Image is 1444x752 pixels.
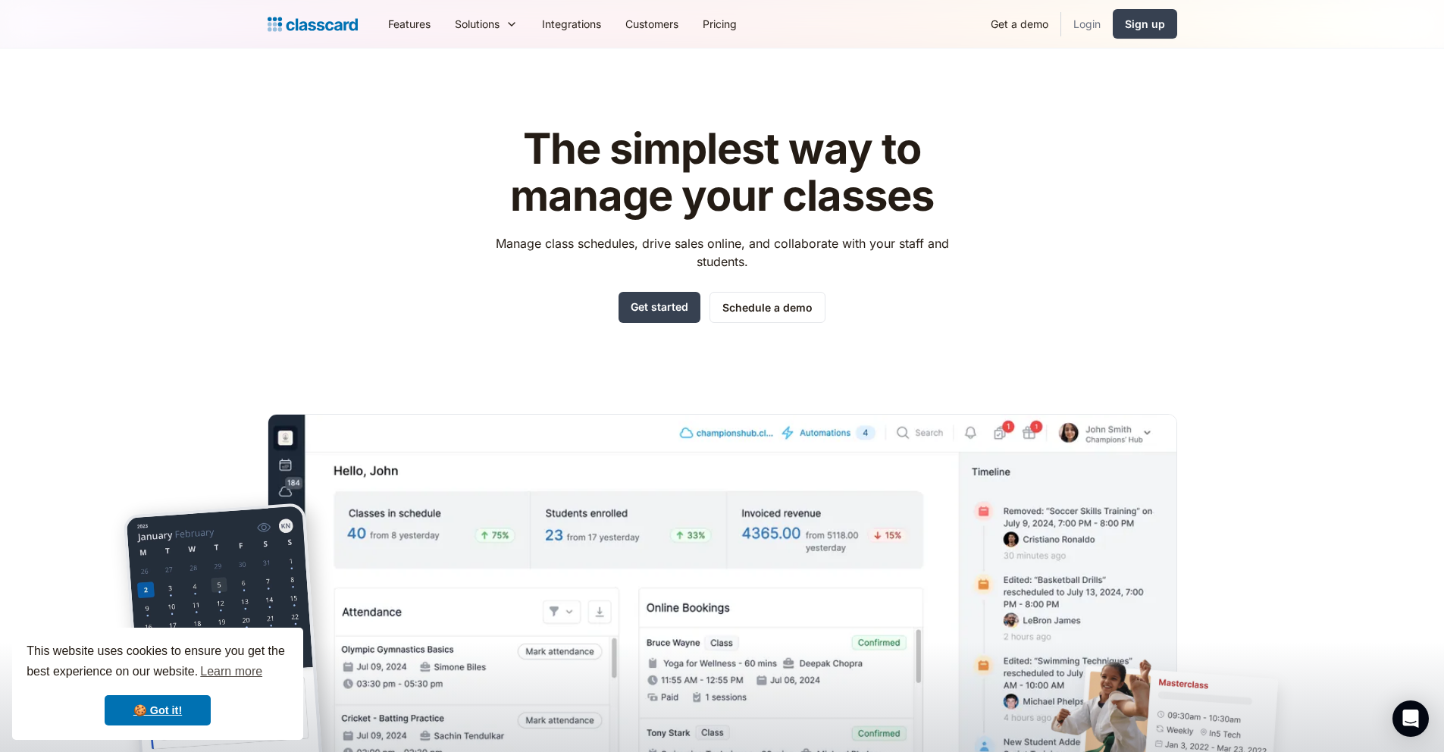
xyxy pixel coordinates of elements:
a: Features [376,7,443,41]
a: Sign up [1113,9,1177,39]
a: Login [1061,7,1113,41]
div: Solutions [455,16,500,32]
p: Manage class schedules, drive sales online, and collaborate with your staff and students. [481,234,963,271]
a: Schedule a demo [709,292,825,323]
a: dismiss cookie message [105,695,211,725]
a: Pricing [691,7,749,41]
a: Integrations [530,7,613,41]
div: cookieconsent [12,628,303,740]
div: Open Intercom Messenger [1392,700,1429,737]
div: Sign up [1125,16,1165,32]
a: learn more about cookies [198,660,265,683]
a: home [268,14,358,35]
a: Customers [613,7,691,41]
a: Get a demo [979,7,1060,41]
a: Get started [619,292,700,323]
div: Solutions [443,7,530,41]
h1: The simplest way to manage your classes [481,126,963,219]
span: This website uses cookies to ensure you get the best experience on our website. [27,642,289,683]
